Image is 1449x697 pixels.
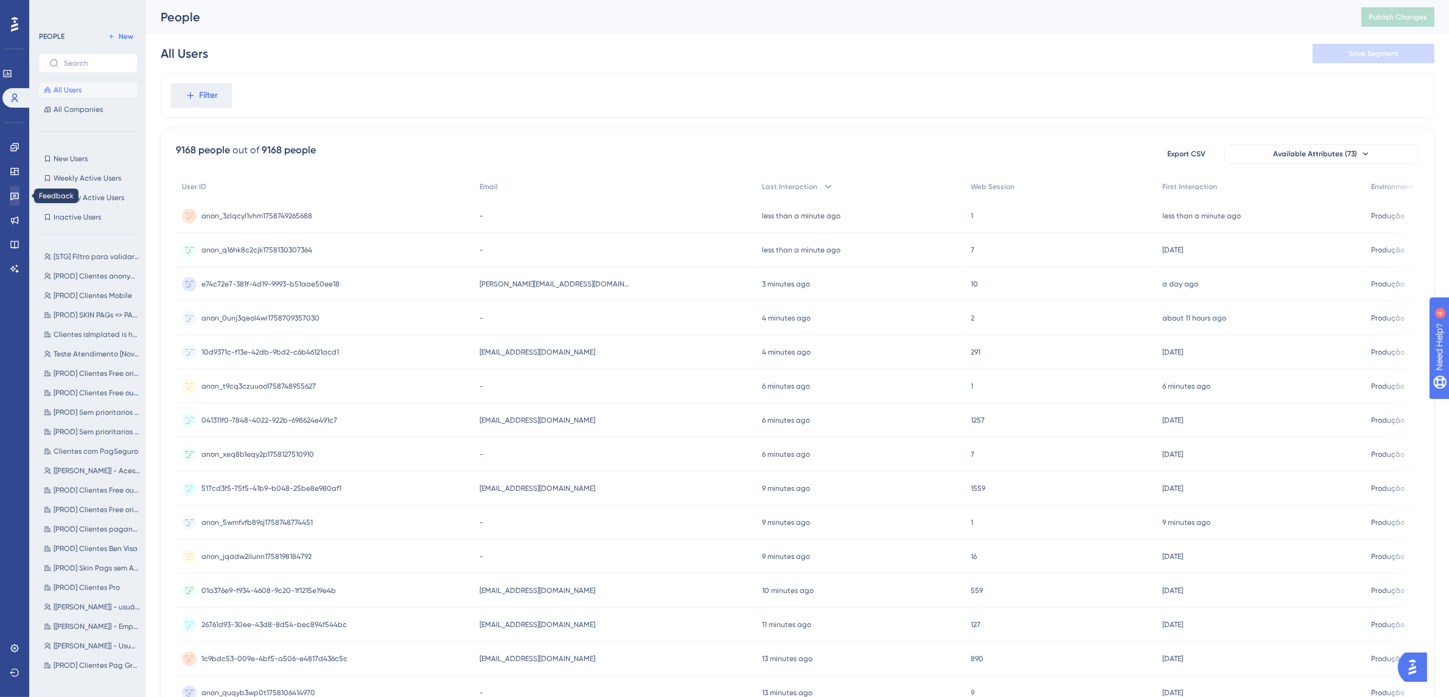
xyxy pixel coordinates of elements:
span: Email [480,182,498,192]
span: 2 [971,313,975,323]
span: Produção [1371,211,1405,221]
button: Weekly Active Users [39,171,138,186]
div: 4 [85,6,88,16]
span: [EMAIL_ADDRESS][DOMAIN_NAME] [480,347,595,357]
span: Weekly Active Users [54,173,121,183]
button: [[PERSON_NAME]] - Empresas em DEV e STG [39,619,145,634]
span: [EMAIL_ADDRESS][DOMAIN_NAME] [480,586,595,595]
span: 1c9bdc53-009e-4bf5-a506-e4817d436c5c [201,654,347,664]
span: [PROD] Sem prioritarios Pags L2 [54,427,140,437]
time: less than a minute ago [762,246,840,254]
span: 041311f0-7848-4022-922b-698624e491c7 [201,415,337,425]
span: - [480,518,483,527]
time: 6 minutes ago [762,450,810,459]
span: [PROD] Sem prioritarios Pags L1 [54,407,140,417]
span: [PROD] Clientes anonymous [54,271,140,281]
span: [STG] Filtro para validar teste - Paulo [54,252,140,262]
time: 13 minutes ago [762,688,812,697]
div: PEOPLE [39,32,65,41]
time: 9 minutes ago [762,552,810,561]
span: Produção [1371,620,1405,629]
span: - [480,211,483,221]
span: Produção [1371,381,1405,391]
span: [PROD] Clientes Mobile [54,291,132,300]
span: anon_t9cq3czuuoo1758748955627 [201,381,316,391]
span: [[PERSON_NAME]] - usuário de teste [54,602,140,612]
time: [DATE] [1162,484,1183,493]
time: a day ago [1162,280,1198,288]
div: out of [232,143,259,158]
span: [PROD] SKIN PAGs <> PAG_GRATIS | HUB | FREE | PRO [54,310,140,320]
button: [STG] Filtro para validar teste - Paulo [39,249,145,264]
span: 559 [971,586,983,595]
span: 7 [971,245,975,255]
span: Environment [1371,182,1413,192]
span: Produção [1371,654,1405,664]
span: [PROD] Skin Pags sem Adq [54,563,140,573]
span: Produção [1371,279,1405,289]
button: [[PERSON_NAME]] - usuário de teste [39,600,145,614]
time: 9 minutes ago [1162,518,1210,527]
span: First Interaction [1162,182,1217,192]
time: 10 minutes ago [762,586,814,595]
span: [EMAIL_ADDRESS][DOMAIN_NAME] [480,620,595,629]
span: Web Session [971,182,1015,192]
span: Produção [1371,586,1405,595]
button: [PROD] Clientes Pag Grátis [39,658,145,673]
span: 517cd3f5-75f5-41b9-b048-25be8e980af1 [201,484,341,493]
button: [[PERSON_NAME]] - Usuários em DEV e STG [39,639,145,653]
span: 291 [971,347,981,357]
span: anon_0unj3qeol4wi1758709357030 [201,313,319,323]
span: anon_q16hk8c2cjk1758130307364 [201,245,312,255]
span: [[PERSON_NAME]] - Usuários em DEV e STG [54,641,140,651]
time: 13 minutes ago [762,654,812,663]
button: Available Attributes (73) [1224,144,1419,164]
span: New [119,32,133,41]
time: [DATE] [1162,552,1183,561]
button: New [103,29,138,44]
span: 127 [971,620,981,629]
span: All Users [54,85,82,95]
span: Produção [1371,313,1405,323]
button: New Users [39,151,138,166]
span: - [480,245,483,255]
button: Inactive Users [39,210,138,224]
span: Produção [1371,347,1405,357]
button: [PROD] Clientes Free ou Pro [39,386,145,400]
button: [PROD] Sem prioritarios Pags L1 [39,405,145,420]
span: Monthly Active Users [54,193,124,203]
span: - [480,313,483,323]
button: [PROD] Skin Pags sem Adq [39,561,145,575]
span: Clientes com PagSeguro [54,446,138,456]
time: 9 minutes ago [762,518,810,527]
span: All Companies [54,105,103,114]
span: - [480,552,483,561]
time: [DATE] [1162,416,1183,425]
time: 6 minutes ago [762,416,810,425]
span: Export CSV [1168,149,1206,159]
span: Teste Atendimento [Novo] [54,349,140,359]
time: 4 minutes ago [762,348,811,356]
input: Search [64,59,127,68]
time: 4 minutes ago [762,314,811,322]
time: 3 minutes ago [762,280,810,288]
span: Produção [1371,245,1405,255]
time: 9 minutes ago [762,484,810,493]
button: Monthly Active Users [39,190,138,205]
span: - [480,449,483,459]
span: [EMAIL_ADDRESS][DOMAIN_NAME] [480,654,595,664]
span: Last Interaction [762,182,817,192]
div: All Users [161,45,208,62]
time: [DATE] [1162,654,1183,663]
button: Clientes com PagSeguro [39,444,145,459]
span: Clientes isImplated is has any value [54,330,140,339]
span: 16 [971,552,977,561]
span: Available Attributes (73) [1273,149,1357,159]
button: [PROD] Clientes Pro [39,580,145,595]
span: 1257 [971,415,985,425]
span: anon_3zlqcyl1vhm1758749265688 [201,211,312,221]
time: less than a minute ago [1162,212,1241,220]
span: Save Segment [1349,49,1398,58]
time: less than a minute ago [762,212,840,220]
button: [PROD] Clientes Free origem Mercado [39,366,145,381]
